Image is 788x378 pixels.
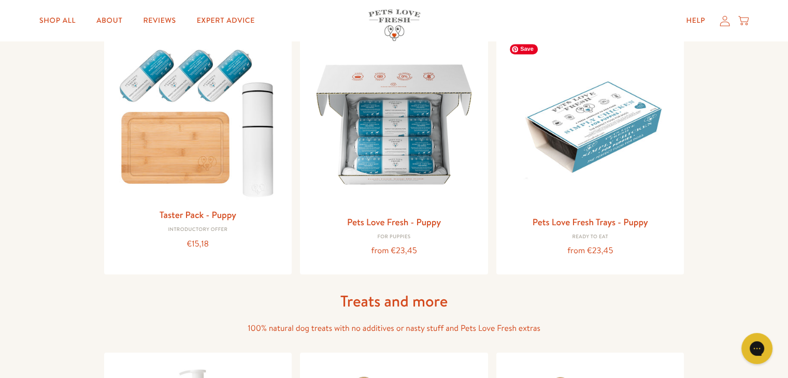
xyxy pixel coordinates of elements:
img: Taster Pack - Puppy [112,39,284,203]
iframe: Gorgias live chat messenger [736,329,778,368]
a: Reviews [135,10,184,31]
a: About [88,10,131,31]
img: Pets Love Fresh [368,9,420,41]
img: Pets Love Fresh Trays - Puppy [505,39,676,210]
a: Shop All [31,10,84,31]
div: €15,18 [112,237,284,251]
div: Introductory Offer [112,227,284,233]
h1: Treats and more [228,291,560,311]
a: Help [678,10,713,31]
a: Expert Advice [189,10,263,31]
a: Taster Pack - Puppy [160,208,236,221]
img: Pets Love Fresh - Puppy [308,39,480,210]
a: Pets Love Fresh Trays - Puppy [533,215,648,228]
div: from €23,45 [308,244,480,258]
span: 100% natural dog treats with no additives or nasty stuff and Pets Love Fresh extras [248,323,540,334]
a: Pets Love Fresh - Puppy [347,215,441,228]
div: For puppies [308,234,480,240]
div: Ready to eat [505,234,676,240]
span: Save [510,44,538,54]
div: from €23,45 [505,244,676,258]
